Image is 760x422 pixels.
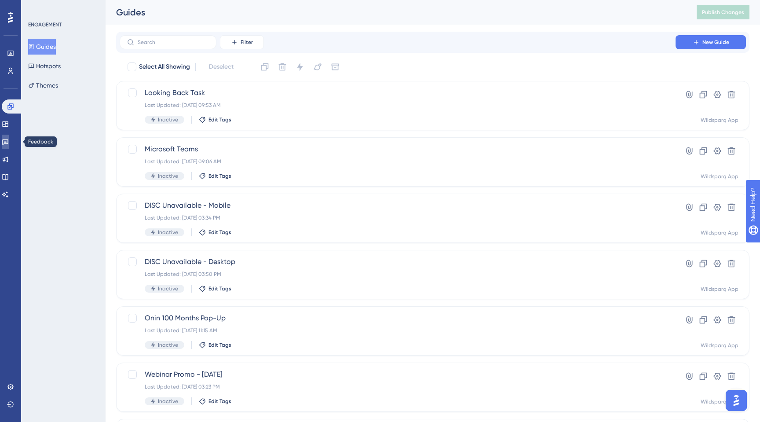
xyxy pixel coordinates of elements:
[158,398,178,405] span: Inactive
[199,172,231,180] button: Edit Tags
[145,88,650,98] span: Looking Back Task
[28,39,56,55] button: Guides
[208,398,231,405] span: Edit Tags
[139,62,190,72] span: Select All Showing
[145,257,650,267] span: DISC Unavailable - Desktop
[697,5,749,19] button: Publish Changes
[701,117,738,124] div: Wildsparq App
[208,116,231,123] span: Edit Tags
[145,271,650,278] div: Last Updated: [DATE] 03:50 PM
[208,172,231,180] span: Edit Tags
[145,313,650,323] span: Onin 100 Months Pop-Up
[158,116,178,123] span: Inactive
[199,285,231,292] button: Edit Tags
[199,116,231,123] button: Edit Tags
[701,229,738,236] div: Wildsparq App
[158,172,178,180] span: Inactive
[116,6,675,18] div: Guides
[208,229,231,236] span: Edit Tags
[158,229,178,236] span: Inactive
[199,398,231,405] button: Edit Tags
[28,77,58,93] button: Themes
[145,327,650,334] div: Last Updated: [DATE] 11:15 AM
[158,285,178,292] span: Inactive
[201,59,241,75] button: Deselect
[145,102,650,109] div: Last Updated: [DATE] 09:53 AM
[209,62,234,72] span: Deselect
[701,286,738,293] div: Wildsparq App
[28,58,61,74] button: Hotspots
[208,341,231,349] span: Edit Tags
[145,158,650,165] div: Last Updated: [DATE] 09:06 AM
[199,229,231,236] button: Edit Tags
[723,387,749,414] iframe: UserGuiding AI Assistant Launcher
[145,200,650,211] span: DISC Unavailable - Mobile
[145,383,650,390] div: Last Updated: [DATE] 03:23 PM
[702,39,729,46] span: New Guide
[145,214,650,221] div: Last Updated: [DATE] 03:34 PM
[702,9,744,16] span: Publish Changes
[199,341,231,349] button: Edit Tags
[145,369,650,380] span: Webinar Promo - [DATE]
[158,341,178,349] span: Inactive
[701,173,738,180] div: Wildsparq App
[208,285,231,292] span: Edit Tags
[28,21,62,28] div: ENGAGEMENT
[145,144,650,154] span: Microsoft Teams
[701,342,738,349] div: Wildsparq App
[138,39,209,45] input: Search
[701,398,738,405] div: Wildsparq App
[21,2,55,13] span: Need Help?
[676,35,746,49] button: New Guide
[220,35,264,49] button: Filter
[241,39,253,46] span: Filter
